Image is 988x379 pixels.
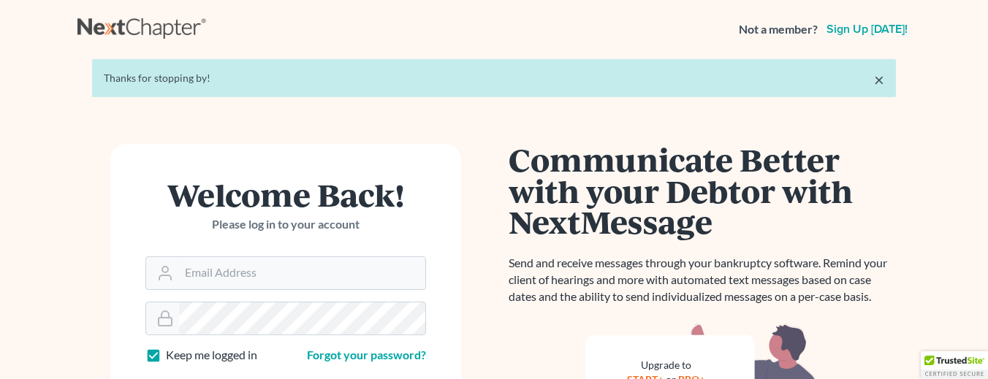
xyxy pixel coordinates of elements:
[921,351,988,379] div: TrustedSite Certified
[145,179,426,210] h1: Welcome Back!
[509,144,896,237] h1: Communicate Better with your Debtor with NextMessage
[824,23,911,35] a: Sign up [DATE]!
[620,358,711,372] div: Upgrade to
[104,71,884,85] div: Thanks for stopping by!
[874,71,884,88] a: ×
[179,257,425,289] input: Email Address
[509,255,896,305] p: Send and receive messages through your bankruptcy software. Remind your client of hearings and mo...
[145,216,426,233] p: Please log in to your account
[166,347,257,364] label: Keep me logged in
[739,21,818,38] strong: Not a member?
[307,348,426,361] a: Forgot your password?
